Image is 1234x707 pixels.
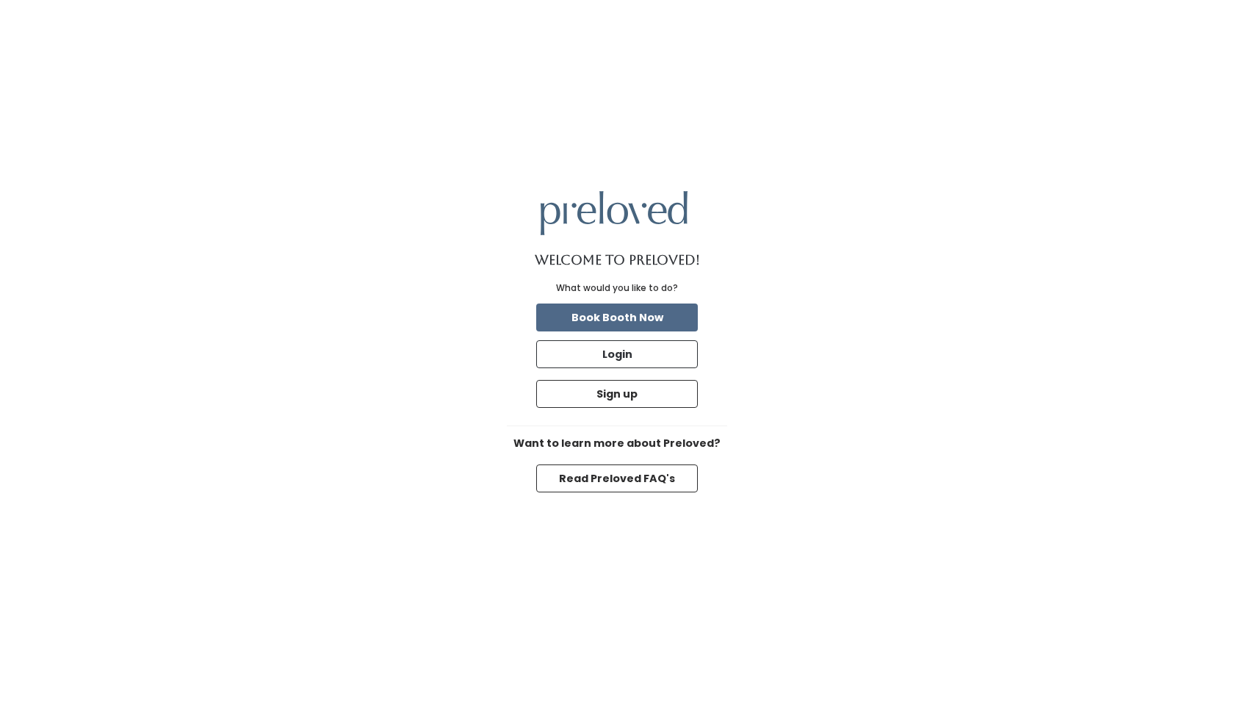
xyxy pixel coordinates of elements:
[507,438,727,450] h6: Want to learn more about Preloved?
[536,340,698,368] button: Login
[536,464,698,492] button: Read Preloved FAQ's
[556,281,678,295] div: What would you like to do?
[533,377,701,411] a: Sign up
[536,380,698,408] button: Sign up
[536,304,698,331] button: Book Booth Now
[541,191,688,234] img: preloved logo
[533,337,701,371] a: Login
[535,253,700,268] h1: Welcome to Preloved!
